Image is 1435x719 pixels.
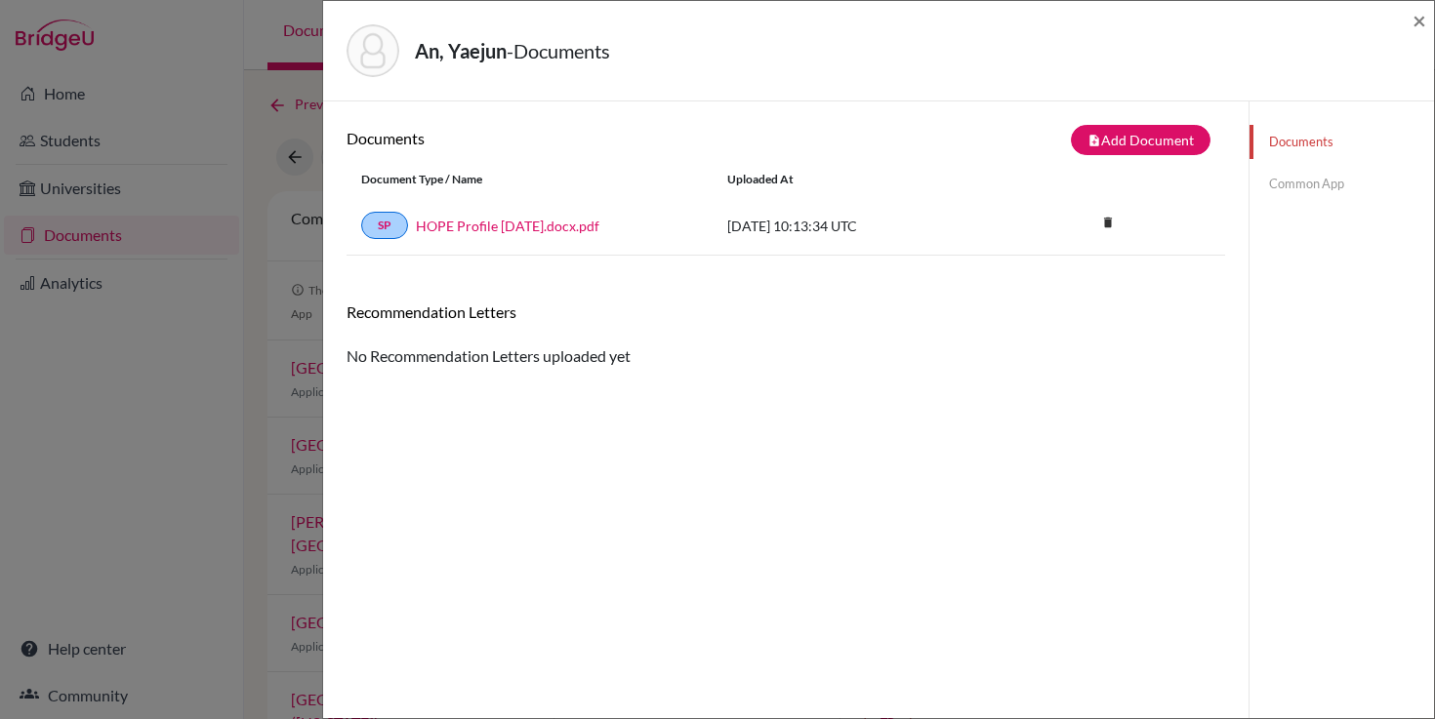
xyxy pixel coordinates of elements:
a: Common App [1250,167,1434,201]
h6: Documents [347,129,786,147]
h6: Recommendation Letters [347,302,1225,321]
div: Uploaded at [713,171,1005,188]
strong: An, Yaejun [415,39,507,62]
button: note_addAdd Document [1071,125,1210,155]
div: Document Type / Name [347,171,713,188]
a: Documents [1250,125,1434,159]
i: note_add [1087,134,1101,147]
a: delete [1093,211,1123,237]
a: SP [361,212,408,239]
a: HOPE Profile [DATE].docx.pdf [416,216,599,236]
div: [DATE] 10:13:34 UTC [713,216,1005,236]
span: × [1413,6,1426,34]
div: No Recommendation Letters uploaded yet [347,302,1225,368]
i: delete [1093,208,1123,237]
span: - Documents [507,39,610,62]
button: Close [1413,9,1426,32]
